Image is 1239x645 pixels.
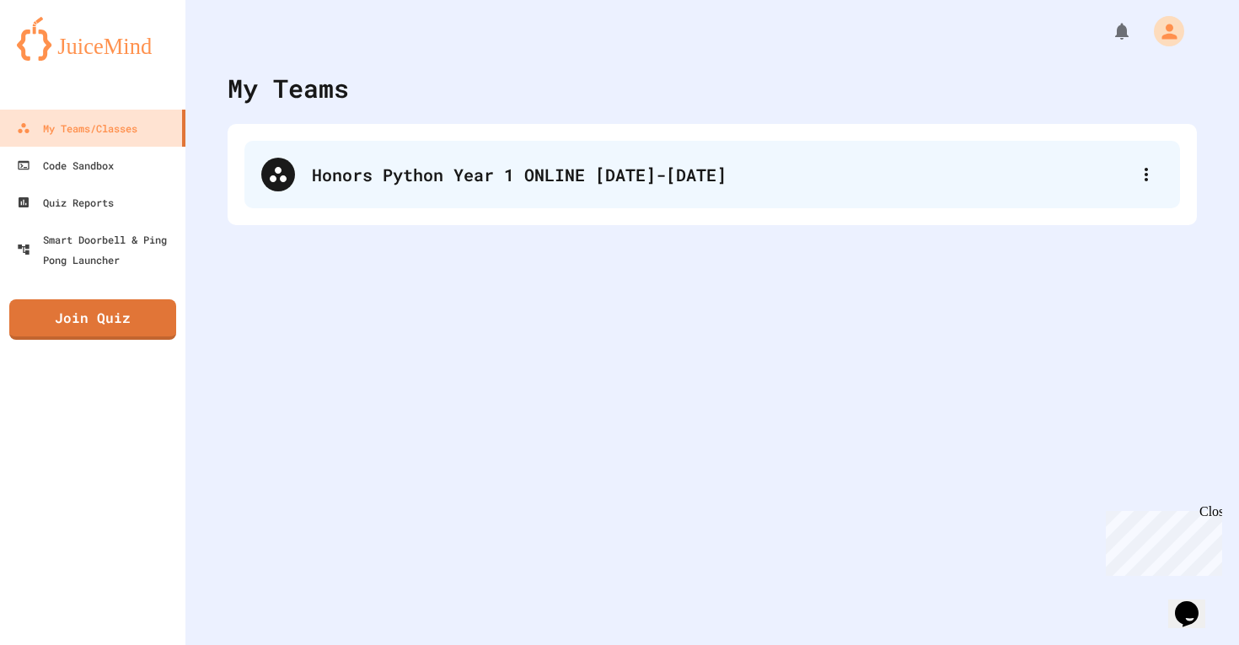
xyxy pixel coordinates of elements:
[1099,504,1222,576] iframe: chat widget
[17,192,114,212] div: Quiz Reports
[17,155,114,175] div: Code Sandbox
[244,141,1180,208] div: Honors Python Year 1 ONLINE [DATE]-[DATE]
[1168,578,1222,628] iframe: chat widget
[9,299,176,340] a: Join Quiz
[312,162,1129,187] div: Honors Python Year 1 ONLINE [DATE]-[DATE]
[228,69,349,107] div: My Teams
[1081,17,1136,46] div: My Notifications
[7,7,116,107] div: Chat with us now!Close
[1136,12,1188,51] div: My Account
[17,229,179,270] div: Smart Doorbell & Ping Pong Launcher
[17,118,137,138] div: My Teams/Classes
[17,17,169,61] img: logo-orange.svg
